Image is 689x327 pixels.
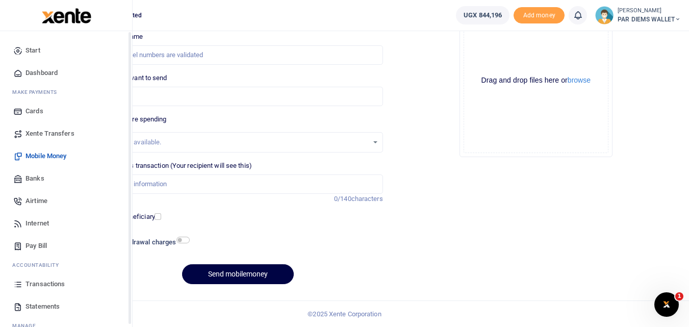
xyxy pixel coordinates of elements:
div: Drag and drop files here or [464,76,608,85]
a: Xente Transfers [8,122,124,145]
li: Ac [8,257,124,273]
a: Mobile Money [8,145,124,167]
input: MTN & Airtel numbers are validated [93,45,382,65]
a: Statements [8,295,124,318]
a: Dashboard [8,62,124,84]
div: No options available. [100,137,368,147]
a: Add money [514,11,565,18]
span: Xente Transfers [25,129,74,139]
span: Cards [25,106,43,116]
li: M [8,84,124,100]
a: profile-user [PERSON_NAME] PAR DIEMS WALLET [595,6,681,24]
span: 0/140 [334,195,351,203]
li: Wallet ballance [452,6,514,24]
label: Memo for this transaction (Your recipient will see this) [93,161,252,171]
span: Banks [25,173,44,184]
button: browse [568,77,591,84]
li: Toup your wallet [514,7,565,24]
span: 1 [675,292,683,300]
img: profile-user [595,6,614,24]
a: Banks [8,167,124,190]
a: Start [8,39,124,62]
span: Transactions [25,279,65,289]
div: File Uploader [460,4,613,157]
input: UGX [93,87,382,106]
iframe: Intercom live chat [654,292,679,317]
button: Send mobilemoney [182,264,294,284]
a: logo-small logo-large logo-large [41,11,91,19]
a: Transactions [8,273,124,295]
a: Pay Bill [8,235,124,257]
a: Airtime [8,190,124,212]
h6: Include withdrawal charges [94,238,185,246]
span: countability [20,261,59,269]
a: Internet [8,212,124,235]
img: logo-large [42,8,91,23]
span: Internet [25,218,49,229]
span: Airtime [25,196,47,206]
span: Add money [514,7,565,24]
span: Pay Bill [25,241,47,251]
span: Start [25,45,40,56]
span: PAR DIEMS WALLET [618,15,681,24]
small: [PERSON_NAME] [618,7,681,15]
span: Dashboard [25,68,58,78]
a: Cards [8,100,124,122]
input: Enter extra information [93,174,382,194]
span: characters [351,195,383,203]
span: Statements [25,301,60,312]
span: UGX 844,196 [464,10,502,20]
span: ake Payments [17,88,57,96]
span: Mobile Money [25,151,66,161]
a: UGX 844,196 [456,6,509,24]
